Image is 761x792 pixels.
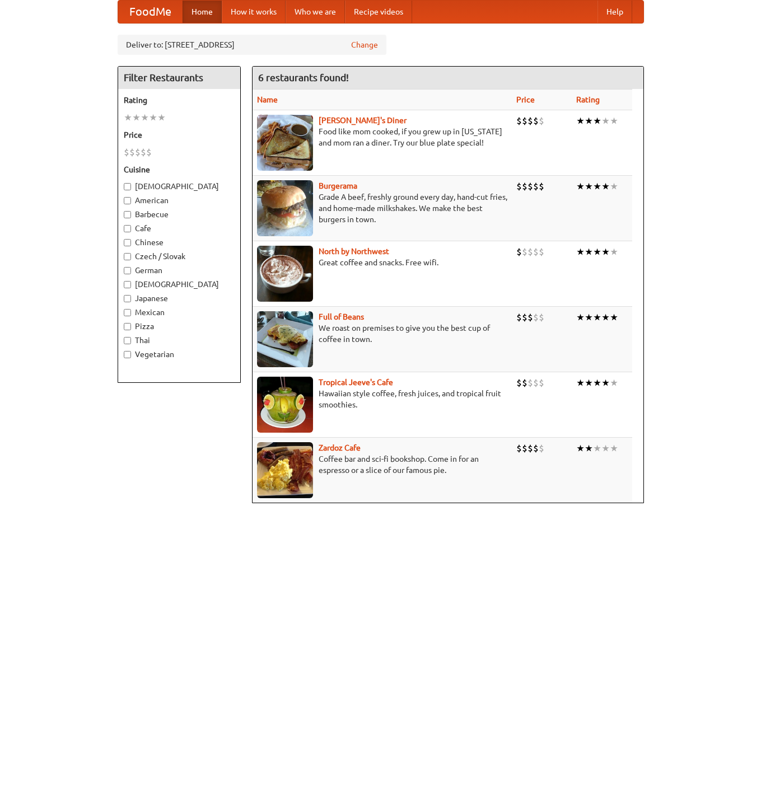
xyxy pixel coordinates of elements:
[124,251,235,262] label: Czech / Slovak
[257,377,313,433] img: jeeves.jpg
[319,181,357,190] a: Burgerama
[257,311,313,367] img: beans.jpg
[539,115,544,127] li: $
[124,195,235,206] label: American
[601,442,610,454] li: ★
[257,388,507,410] p: Hawaiian style coffee, fresh juices, and tropical fruit smoothies.
[610,311,618,324] li: ★
[118,1,183,23] a: FoodMe
[539,311,544,324] li: $
[149,111,157,124] li: ★
[533,442,539,454] li: $
[257,257,507,268] p: Great coffee and snacks. Free wifi.
[257,442,313,498] img: zardoz.jpg
[124,211,131,218] input: Barbecue
[593,246,601,258] li: ★
[516,442,522,454] li: $
[533,115,539,127] li: $
[222,1,286,23] a: How it works
[257,246,313,302] img: north.jpg
[146,146,152,158] li: $
[585,246,593,258] li: ★
[124,279,235,290] label: [DEMOGRAPHIC_DATA]
[286,1,345,23] a: Who we are
[124,309,131,316] input: Mexican
[610,246,618,258] li: ★
[257,322,507,345] p: We roast on premises to give you the best cup of coffee in town.
[610,180,618,193] li: ★
[141,111,149,124] li: ★
[593,442,601,454] li: ★
[527,180,533,193] li: $
[610,377,618,389] li: ★
[533,311,539,324] li: $
[576,180,585,193] li: ★
[257,180,313,236] img: burgerama.jpg
[319,378,393,387] a: Tropical Jeeve's Cafe
[124,253,131,260] input: Czech / Slovak
[124,293,235,304] label: Japanese
[576,442,585,454] li: ★
[319,247,389,256] a: North by Northwest
[593,115,601,127] li: ★
[257,126,507,148] p: Food like mom cooked, if you grew up in [US_STATE] and mom ran a diner. Try our blue plate special!
[319,312,364,321] a: Full of Beans
[539,377,544,389] li: $
[610,442,618,454] li: ★
[516,377,522,389] li: $
[124,267,131,274] input: German
[585,180,593,193] li: ★
[527,311,533,324] li: $
[124,351,131,358] input: Vegetarian
[257,95,278,104] a: Name
[132,111,141,124] li: ★
[345,1,412,23] a: Recipe videos
[610,115,618,127] li: ★
[157,111,166,124] li: ★
[257,191,507,225] p: Grade A beef, freshly ground every day, hand-cut fries, and home-made milkshakes. We make the bes...
[124,225,131,232] input: Cafe
[124,321,235,332] label: Pizza
[124,307,235,318] label: Mexican
[601,246,610,258] li: ★
[539,180,544,193] li: $
[593,180,601,193] li: ★
[124,323,131,330] input: Pizza
[124,183,131,190] input: [DEMOGRAPHIC_DATA]
[522,442,527,454] li: $
[593,377,601,389] li: ★
[124,129,235,140] h5: Price
[576,95,600,104] a: Rating
[319,116,407,125] a: [PERSON_NAME]'s Diner
[183,1,222,23] a: Home
[576,115,585,127] li: ★
[516,180,522,193] li: $
[124,111,132,124] li: ★
[124,281,131,288] input: [DEMOGRAPHIC_DATA]
[124,265,235,276] label: German
[533,246,539,258] li: $
[516,115,522,127] li: $
[124,209,235,220] label: Barbecue
[601,377,610,389] li: ★
[124,95,235,106] h5: Rating
[124,237,235,248] label: Chinese
[258,72,349,83] ng-pluralize: 6 restaurants found!
[516,95,535,104] a: Price
[124,146,129,158] li: $
[257,453,507,476] p: Coffee bar and sci-fi bookshop. Come in for an espresso or a slice of our famous pie.
[124,337,131,344] input: Thai
[124,223,235,234] label: Cafe
[351,39,378,50] a: Change
[257,115,313,171] img: sallys.jpg
[527,246,533,258] li: $
[129,146,135,158] li: $
[576,311,585,324] li: ★
[124,181,235,192] label: [DEMOGRAPHIC_DATA]
[527,377,533,389] li: $
[124,295,131,302] input: Japanese
[527,115,533,127] li: $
